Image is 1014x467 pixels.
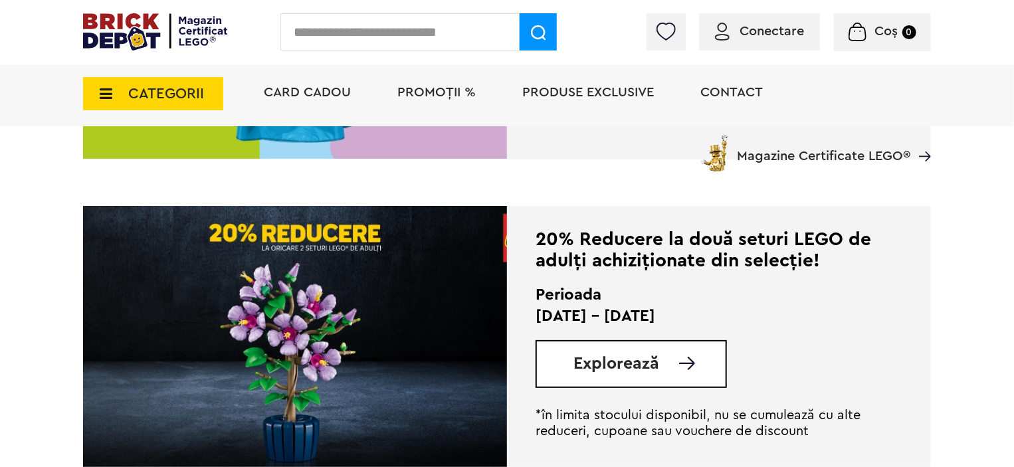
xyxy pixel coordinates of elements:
[397,86,476,99] a: PROMOȚII %
[522,86,654,99] a: Produse exclusive
[536,407,902,439] p: *în limita stocului disponibil, nu se cumulează cu alte reduceri, cupoane sau vouchere de discount
[700,86,763,99] a: Contact
[536,284,902,306] h2: Perioada
[875,25,898,38] span: Coș
[264,86,351,99] a: Card Cadou
[910,132,931,145] a: Magazine Certificate LEGO®
[737,132,910,163] span: Magazine Certificate LEGO®
[573,355,659,372] span: Explorează
[128,86,204,101] span: CATEGORII
[573,355,726,372] a: Explorează
[536,229,902,271] div: 20% Reducere la două seturi LEGO de adulți achiziționate din selecție!
[902,25,916,39] small: 0
[740,25,804,38] span: Conectare
[536,306,902,327] p: [DATE] - [DATE]
[715,25,804,38] a: Conectare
